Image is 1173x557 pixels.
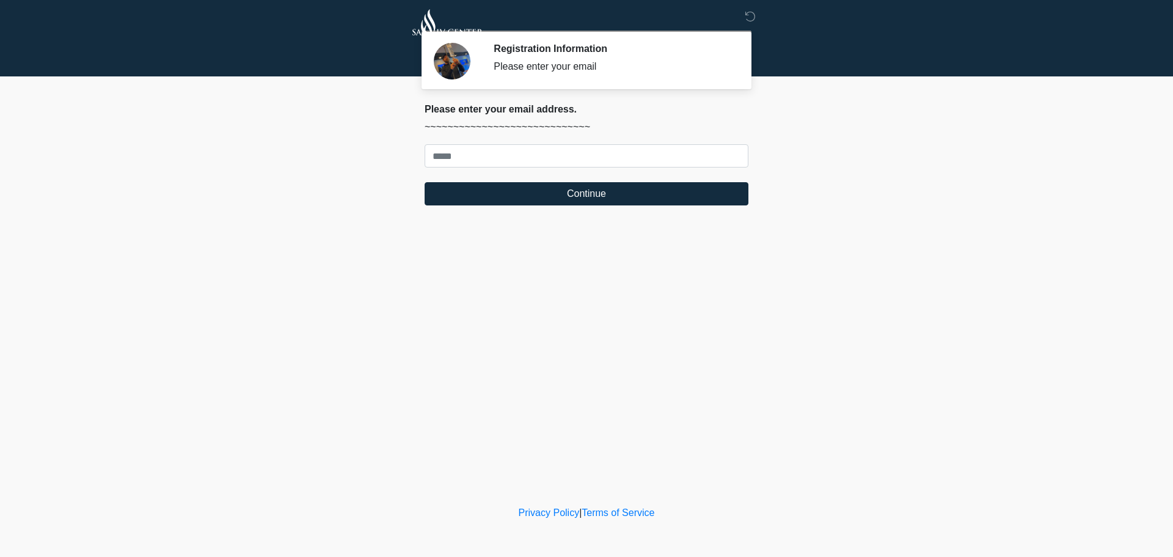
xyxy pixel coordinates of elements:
a: Terms of Service [582,507,654,518]
p: ~~~~~~~~~~~~~~~~~~~~~~~~~~~~~ [425,120,748,135]
a: | [579,507,582,518]
button: Continue [425,182,748,205]
h2: Registration Information [494,43,730,54]
h2: Please enter your email address. [425,103,748,115]
div: Please enter your email [494,59,730,74]
img: Agent Avatar [434,43,470,79]
a: Privacy Policy [519,507,580,518]
img: SA IV Center Logo [412,9,483,35]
